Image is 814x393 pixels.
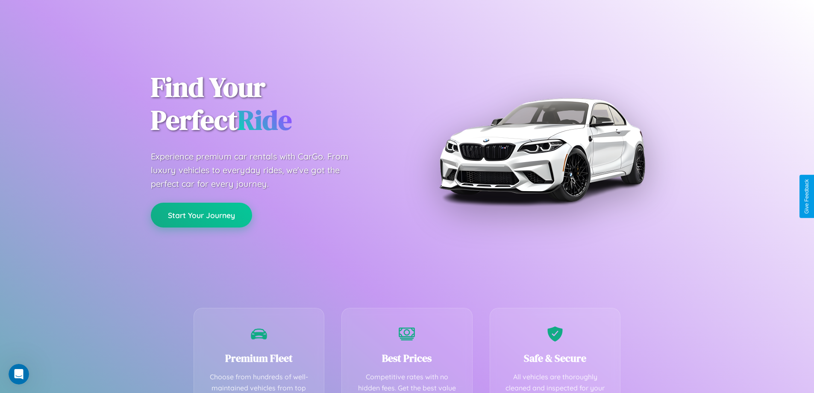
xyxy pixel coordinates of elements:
h3: Safe & Secure [503,351,608,365]
h1: Find Your Perfect [151,71,394,137]
h3: Premium Fleet [207,351,311,365]
p: Experience premium car rentals with CarGo. From luxury vehicles to everyday rides, we've got the ... [151,150,364,191]
div: Give Feedback [804,179,810,214]
img: Premium BMW car rental vehicle [435,43,649,257]
button: Start Your Journey [151,203,252,228]
iframe: Intercom live chat [9,364,29,384]
span: Ride [238,101,292,139]
h3: Best Prices [355,351,459,365]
